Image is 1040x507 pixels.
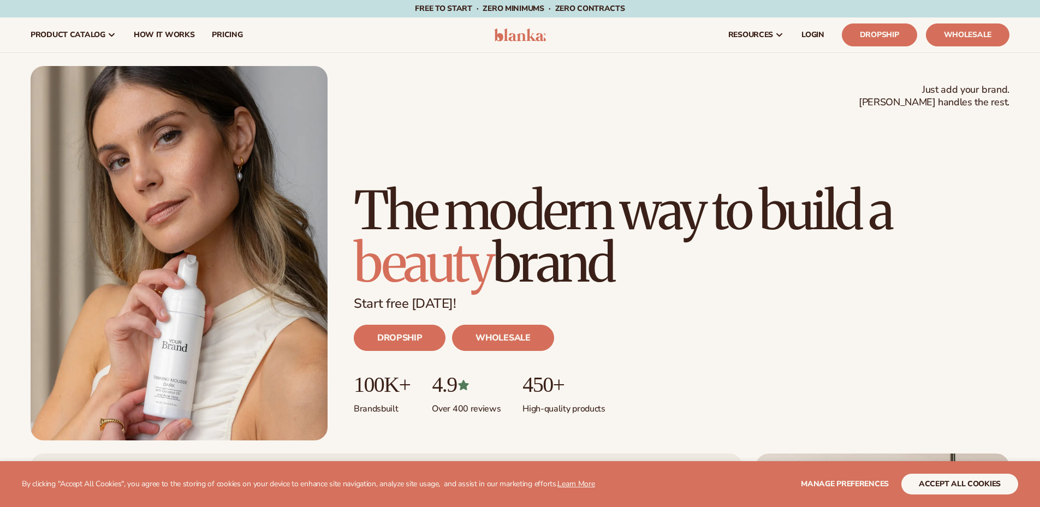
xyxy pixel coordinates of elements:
[354,325,445,351] a: DROPSHIP
[354,373,410,397] p: 100K+
[720,17,793,52] a: resources
[494,28,546,41] img: logo
[415,3,625,14] span: Free to start · ZERO minimums · ZERO contracts
[859,83,1009,109] span: Just add your brand. [PERSON_NAME] handles the rest.
[901,474,1018,494] button: accept all cookies
[801,474,889,494] button: Manage preferences
[522,373,605,397] p: 450+
[354,184,1009,289] h1: The modern way to build a brand
[134,31,195,39] span: How It Works
[452,325,554,351] a: WHOLESALE
[354,296,1009,312] p: Start free [DATE]!
[842,23,917,46] a: Dropship
[926,23,1009,46] a: Wholesale
[22,480,595,489] p: By clicking "Accept All Cookies", you agree to the storing of cookies on your device to enhance s...
[354,230,492,296] span: beauty
[801,31,824,39] span: LOGIN
[203,17,251,52] a: pricing
[557,479,595,489] a: Learn More
[31,66,328,440] img: Blanka hero private label beauty Female holding tanning mousse
[432,397,501,415] p: Over 400 reviews
[22,17,125,52] a: product catalog
[432,373,501,397] p: 4.9
[354,397,410,415] p: Brands built
[801,479,889,489] span: Manage preferences
[793,17,833,52] a: LOGIN
[522,397,605,415] p: High-quality products
[728,31,773,39] span: resources
[212,31,242,39] span: pricing
[125,17,204,52] a: How It Works
[31,31,105,39] span: product catalog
